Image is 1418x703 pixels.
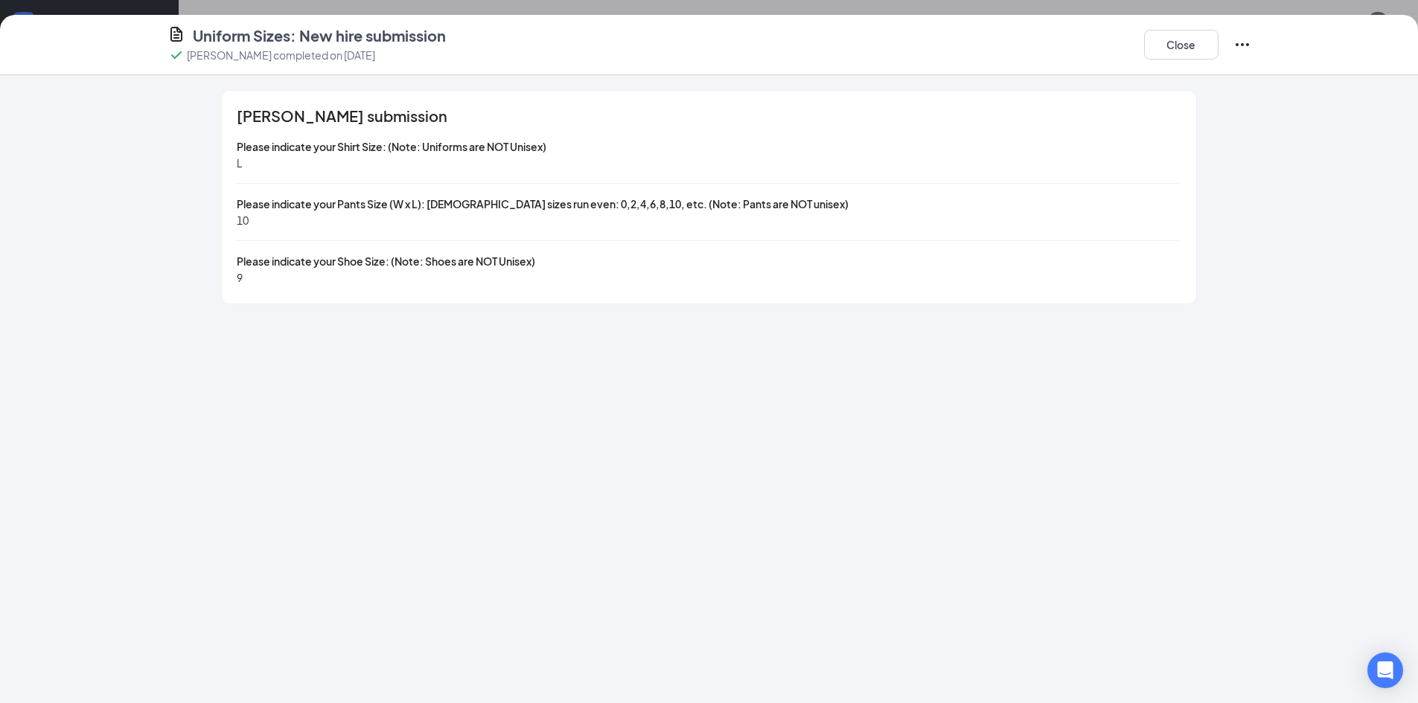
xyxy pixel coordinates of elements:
span: L [237,156,242,170]
svg: Ellipses [1233,36,1251,54]
h4: Uniform Sizes: New hire submission [193,25,446,46]
svg: CustomFormIcon [167,25,185,43]
span: Please indicate your Pants Size (W x L): [DEMOGRAPHIC_DATA] sizes run even: 0,2,4,6,8,10, etc. (N... [237,197,849,211]
span: 10 [237,214,249,227]
span: Please indicate your Shoe Size: (Note: Shoes are NOT Unisex) [237,254,535,268]
p: [PERSON_NAME] completed on [DATE] [187,48,375,62]
span: 9 [237,271,243,284]
div: Open Intercom Messenger [1367,652,1403,688]
button: Close [1144,30,1219,60]
span: Please indicate your Shirt Size: (Note: Uniforms are NOT Unisex) [237,140,546,153]
span: [PERSON_NAME] submission [237,109,447,123]
svg: Checkmark [167,46,185,64]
